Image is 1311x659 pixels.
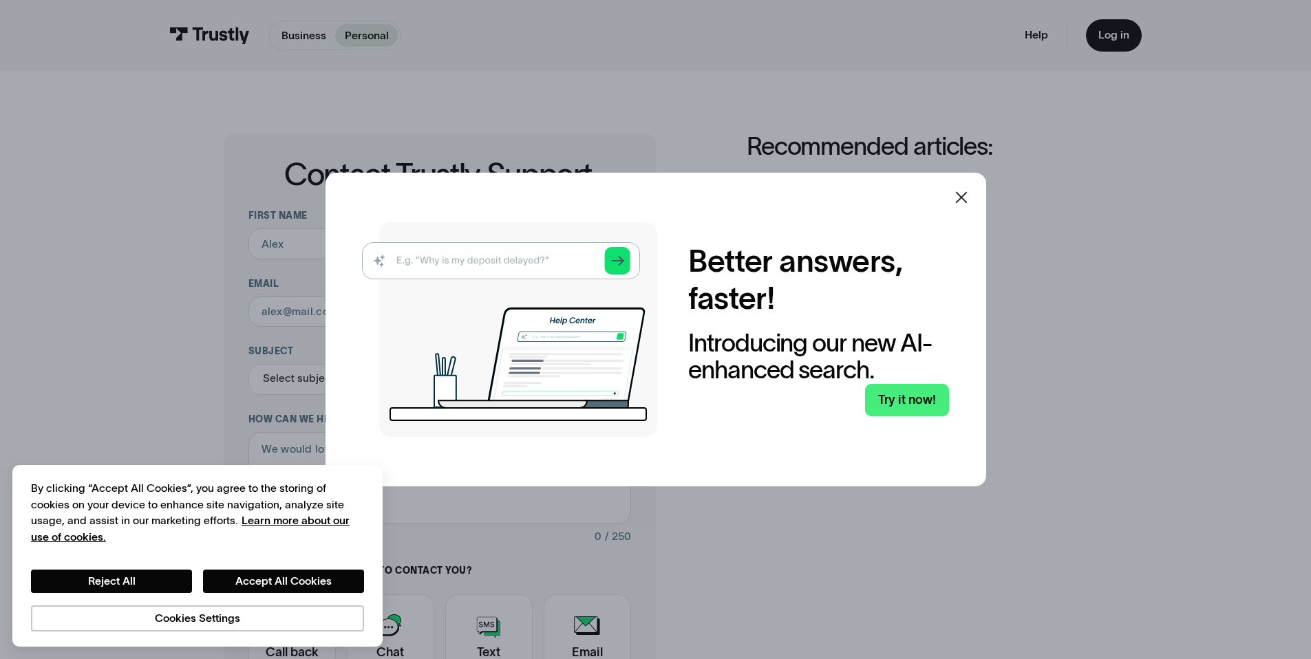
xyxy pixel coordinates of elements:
a: Try it now! [865,384,949,416]
div: Privacy [31,480,364,631]
div: Introducing our new AI-enhanced search. [688,329,949,384]
button: Cookies Settings [31,605,364,631]
div: Cookie banner [12,465,383,647]
button: Accept All Cookies [203,570,364,593]
button: Reject All [31,570,192,593]
h2: Better answers, faster! [688,243,949,317]
div: By clicking “Accept All Cookies”, you agree to the storing of cookies on your device to enhance s... [31,480,364,545]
